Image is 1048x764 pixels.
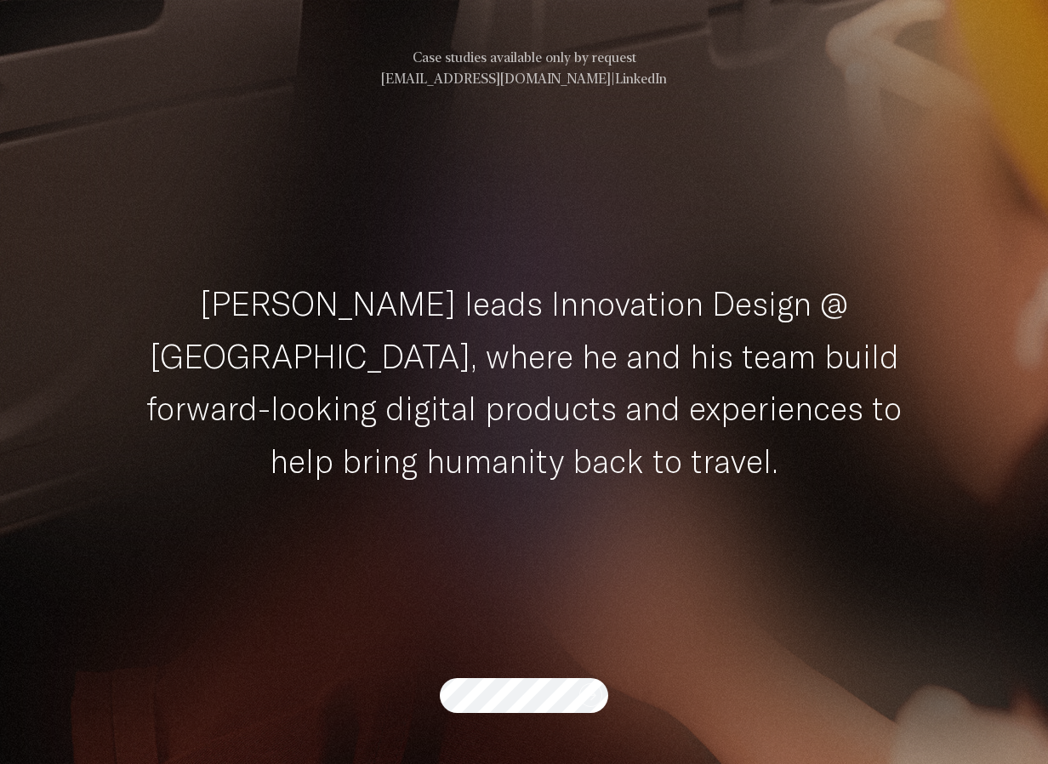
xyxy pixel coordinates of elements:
[615,71,667,88] a: LinkedIn
[131,277,917,487] div: [PERSON_NAME] leads Innovation Design @ [GEOGRAPHIC_DATA], where he and his team build forward-lo...
[105,47,943,90] div: Case studies available only by request |
[381,71,611,88] a: [EMAIL_ADDRESS][DOMAIN_NAME]
[579,683,603,707] img: submit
